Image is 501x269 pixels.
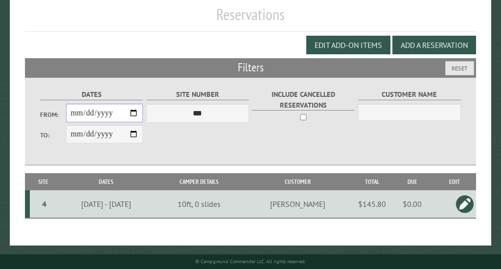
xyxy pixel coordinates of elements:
button: Edit Add-on Items [306,36,390,54]
label: Dates [40,89,143,100]
th: Edit [433,173,476,190]
td: $145.80 [352,190,391,218]
label: Customer Name [358,89,461,100]
th: Site [30,173,56,190]
th: Customer [243,173,352,190]
th: Camper Details [156,173,243,190]
label: From: [40,110,66,119]
h1: Reservations [25,5,476,32]
button: Add a Reservation [392,36,476,54]
td: [PERSON_NAME] [243,190,352,218]
div: [DATE] - [DATE] [58,199,154,209]
button: Reset [445,61,474,75]
small: © Campground Commander LLC. All rights reserved. [195,258,306,265]
th: Total [352,173,391,190]
td: 10ft, 0 slides [156,190,243,218]
th: Due [391,173,433,190]
h2: Filters [25,58,476,77]
label: Include Cancelled Reservations [252,89,355,111]
div: 4 [34,199,55,209]
td: $0.00 [391,190,433,218]
label: Site Number [146,89,249,100]
th: Dates [56,173,156,190]
label: To: [40,131,66,140]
